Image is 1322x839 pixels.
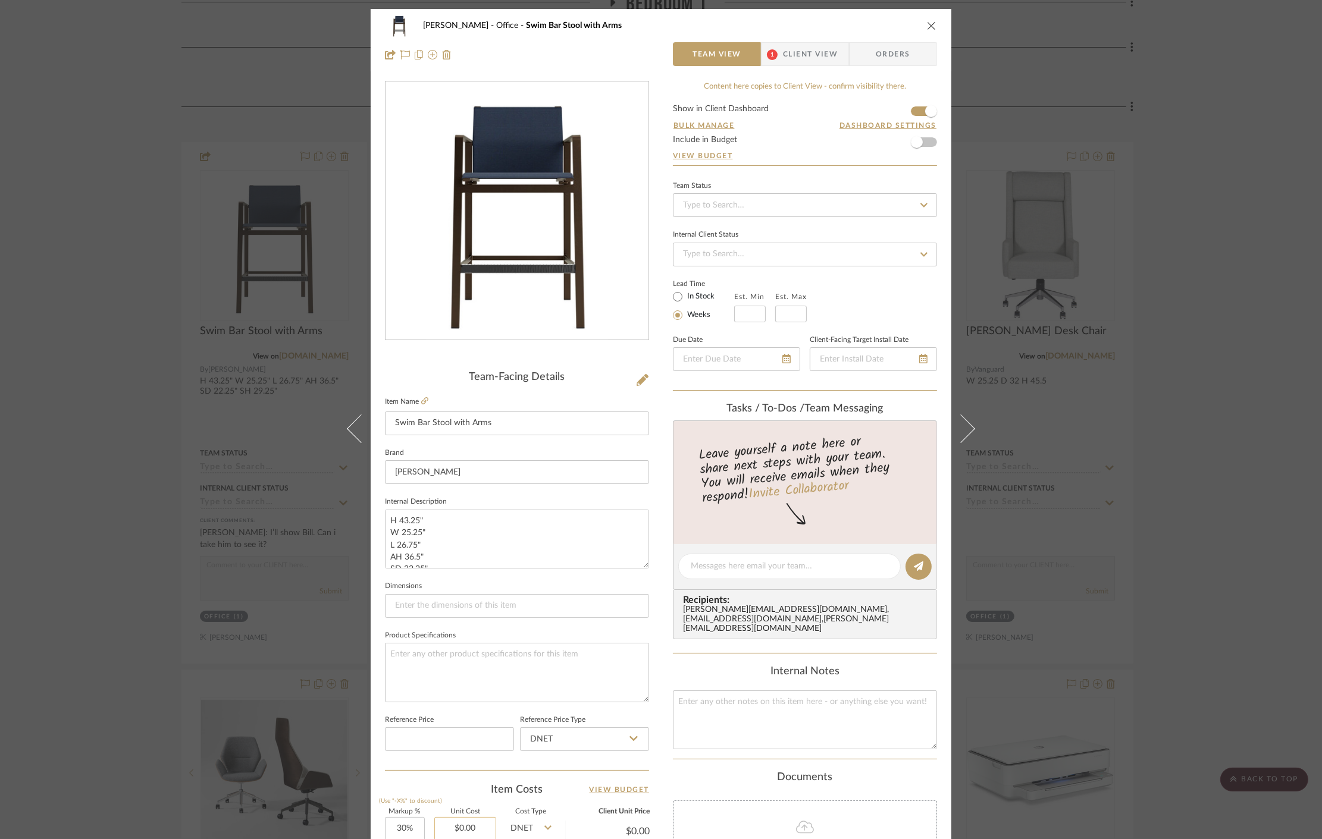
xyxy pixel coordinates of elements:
div: [PERSON_NAME][EMAIL_ADDRESS][DOMAIN_NAME] , [EMAIL_ADDRESS][DOMAIN_NAME] , [PERSON_NAME][EMAIL_AD... [683,605,932,634]
label: Client-Facing Target Install Date [810,337,909,343]
input: Enter Item Name [385,411,649,435]
div: 0 [386,82,649,340]
label: Dimensions [385,583,422,589]
button: Bulk Manage [673,120,735,131]
label: Item Name [385,397,428,407]
div: Leave yourself a note here or share next steps with your team. You will receive emails when they ... [672,429,939,508]
a: View Budget [590,783,650,797]
div: Team Status [673,183,711,189]
span: Office [496,21,526,30]
a: Invite Collaborator [748,476,850,505]
span: Orders [863,42,923,66]
label: Brand [385,450,404,456]
div: Content here copies to Client View - confirm visibility there. [673,81,937,93]
span: Recipients: [683,595,932,605]
label: Due Date [673,337,703,343]
label: Lead Time [673,278,734,289]
span: [PERSON_NAME] [423,21,496,30]
input: Type to Search… [673,193,937,217]
div: Documents [673,771,937,784]
input: Enter Install Date [810,347,937,371]
label: Reference Price Type [520,717,585,723]
span: Swim Bar Stool with Arms [526,21,622,30]
label: Weeks [685,310,710,320]
label: Markup % [385,809,425,815]
div: Internal Notes [673,665,937,678]
label: Cost Type [506,809,556,815]
label: Est. Max [775,293,807,301]
label: Est. Min [734,293,765,301]
label: Internal Description [385,499,447,505]
span: 1 [767,49,778,60]
img: 1782bcda-2914-4527-b22c-b06b09f49ef7_48x40.jpg [385,14,413,37]
input: Enter Brand [385,460,649,484]
div: Internal Client Status [673,232,738,238]
input: Enter Due Date [673,347,800,371]
mat-radio-group: Select item type [673,289,734,322]
input: Enter the dimensions of this item [385,594,649,618]
label: Client Unit Price [566,809,650,815]
input: Type to Search… [673,243,937,266]
span: Client View [783,42,838,66]
button: close [926,20,937,31]
div: Team-Facing Details [385,371,649,384]
div: team Messaging [673,403,937,416]
div: Item Costs [385,783,649,797]
label: Reference Price [385,717,434,723]
label: Unit Cost [434,809,496,815]
label: In Stock [685,291,715,302]
label: Product Specifications [385,633,456,639]
img: 1782bcda-2914-4527-b22c-b06b09f49ef7_436x436.jpg [426,82,609,340]
a: View Budget [673,151,937,161]
img: Remove from project [442,50,452,59]
span: Tasks / To-Dos / [727,403,805,414]
span: Team View [693,42,741,66]
button: Dashboard Settings [839,120,937,131]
